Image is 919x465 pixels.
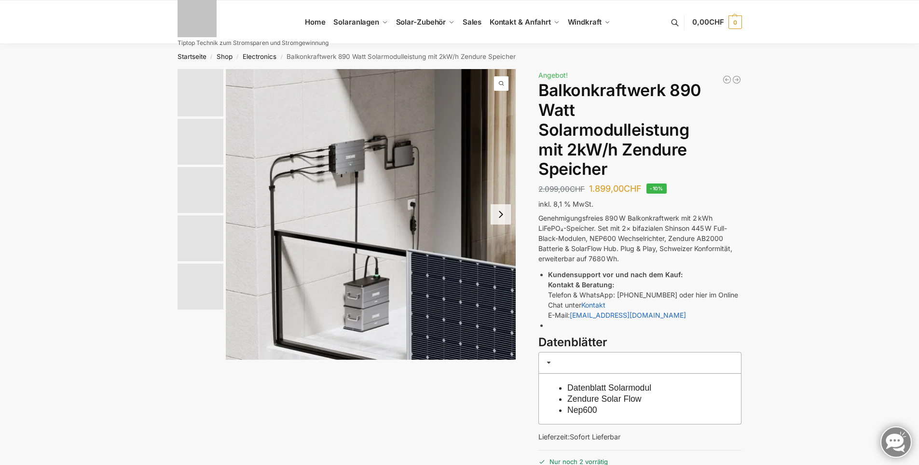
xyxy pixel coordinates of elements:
span: Lieferzeit: [538,433,620,441]
span: CHF [709,17,724,27]
span: / [206,53,217,61]
button: Next slide [491,204,511,225]
img: Maysun [178,167,223,213]
span: -10% [646,183,667,194]
li: Telefon & WhatsApp: [PHONE_NUMBER] oder hier im Online Chat unter E-Mail: [548,269,741,320]
a: Kontakt & Anfahrt [485,0,563,44]
a: Shop [217,53,233,60]
nav: Breadcrumb [160,44,759,69]
strong: Kundensupport vor und nach dem Kauf: [548,270,683,279]
a: Sales [458,0,485,44]
img: nep-microwechselrichter-600w [178,264,223,310]
bdi: 2.099,00 [538,184,585,194]
img: Zendure-solar-flow-Batteriespeicher für Balkonkraftwerke [178,215,223,261]
a: 890/600 Watt Solarkraftwerk + 2,7 KW Batteriespeicher Genehmigungsfrei [722,75,732,85]
span: Sofort Lieferbar [570,433,620,441]
p: Genehmigungsfreies 890 W Balkonkraftwerk mit 2 kWh LiFePO₄-Speicher. Set mit 2× bifazialen Shinso... [538,213,741,264]
a: Znedure solar flow Batteriespeicher fuer BalkonkraftwerkeZnedure solar flow Batteriespeicher fuer... [226,69,516,360]
strong: Kontakt & Beratung: [548,281,614,289]
a: 0,00CHF 0 [692,8,741,37]
h1: Balkonkraftwerk 890 Watt Solarmodulleistung mit 2kW/h Zendure Speicher [538,81,741,179]
span: CHF [624,183,642,194]
span: Windkraft [568,17,602,27]
a: Solar-Zubehör [392,0,458,44]
a: Zendure Solar Flow [567,394,642,404]
a: Nep600 [567,405,597,415]
span: inkl. 8,1 % MwSt. [538,200,593,208]
span: Kontakt & Anfahrt [490,17,551,27]
a: Kontakt [581,301,605,309]
span: Sales [463,17,482,27]
a: [EMAIL_ADDRESS][DOMAIN_NAME] [570,311,686,319]
img: Zendure-solar-flow-Batteriespeicher für Balkonkraftwerke [226,69,516,360]
span: Angebot! [538,71,568,79]
a: Windkraft [563,0,614,44]
span: 0,00 [692,17,724,27]
span: 0 [728,15,742,29]
img: Zendure-solar-flow-Batteriespeicher für Balkonkraftwerke [178,69,223,116]
p: Tiptop Technik zum Stromsparen und Stromgewinnung [178,40,329,46]
a: Startseite [178,53,206,60]
span: Solaranlagen [333,17,379,27]
h3: Datenblätter [538,334,741,351]
bdi: 1.899,00 [589,183,642,194]
img: Anschlusskabel-3meter_schweizer-stecker [178,119,223,165]
span: Solar-Zubehör [396,17,446,27]
a: Electronics [243,53,276,60]
span: / [276,53,287,61]
a: Balkonkraftwerk 890 Watt Solarmodulleistung mit 1kW/h Zendure Speicher [732,75,741,85]
span: / [233,53,243,61]
span: CHF [570,184,585,194]
a: Solaranlagen [329,0,392,44]
a: Datenblatt Solarmodul [567,383,651,393]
